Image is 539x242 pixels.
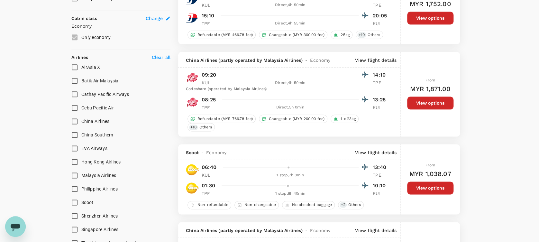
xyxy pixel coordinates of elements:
[187,123,215,131] div: +10Others
[81,146,107,151] span: EVA Airways
[81,132,114,137] span: China Southern
[187,201,231,209] div: Non-refundable
[357,32,366,38] span: + 10
[187,115,256,123] div: Refundable (MYR 766.78 fee)
[373,79,389,86] p: TPE
[373,182,389,190] p: 10:10
[81,159,121,164] span: Hong Kong Airlines
[81,65,100,70] span: AirAsia X
[410,84,451,94] h6: MYR 1,871.00
[5,216,26,237] iframe: Button to launch messaging window
[407,97,453,109] button: View options
[331,115,359,123] div: 1 x 23kg
[331,31,352,39] div: 25kg
[186,149,199,156] span: Scoot
[282,201,335,209] div: No checked baggage
[407,181,453,194] button: View options
[202,2,218,8] p: KUL
[222,2,359,8] div: Direct , 4h 50min
[186,96,199,108] img: CI
[202,12,214,20] p: 15:10
[195,116,255,122] span: Refundable (MYR 766.78 fee)
[373,163,389,171] p: 13:40
[202,163,216,171] p: 06:40
[303,57,310,63] span: -
[202,104,218,111] p: TPE
[289,202,334,208] span: No checked baggage
[303,227,310,234] span: -
[196,125,215,130] span: Others
[81,227,119,232] span: Singapore Airlines
[345,202,363,208] span: Others
[266,116,327,122] span: Changeable (MYR 200.00 fee)
[355,57,397,63] p: View flight details
[195,202,231,208] span: Non-refundable
[222,191,359,197] div: 1 stop , 8h 40min
[259,115,327,123] div: Changeable (MYR 200.00 fee)
[338,32,352,38] span: 25kg
[81,119,110,124] span: China Airlines
[355,227,397,234] p: View flight details
[71,55,88,60] strong: Airlines
[81,92,129,97] span: Cathay Pacific Airways
[199,149,206,156] span: -
[186,181,199,194] img: TR
[409,169,452,179] h6: MYR 1,038.07
[206,149,226,156] span: Economy
[340,202,347,208] span: + 2
[81,186,118,191] span: Philippine Airlines
[373,2,389,8] p: TPE
[71,16,97,21] strong: Cabin class
[81,35,111,40] span: Only economy
[152,54,170,60] p: Clear all
[425,163,435,167] span: From
[186,12,199,24] img: MH
[202,172,218,178] p: KUL
[373,172,389,178] p: TPE
[373,20,389,27] p: KUL
[338,116,358,122] span: 1 x 23kg
[338,201,364,209] div: +2Others
[407,12,453,24] button: View options
[266,32,327,38] span: Changeable (MYR 300.00 fee)
[186,227,303,234] span: China Airlines (partly operated by Malaysia Airlines)
[71,23,170,29] p: Economy
[373,190,389,197] p: KUL
[234,201,279,209] div: Non-changeable
[202,71,216,79] p: 09:20
[81,213,118,219] span: Shenzhen Airlines
[222,20,359,27] div: Direct , 4h 55min
[222,80,359,86] div: Direct , 4h 50min
[222,104,359,111] div: Direct , 5h 0min
[186,71,199,84] img: CI
[425,78,435,82] span: From
[373,12,389,20] p: 20:05
[365,32,383,38] span: Others
[81,173,116,178] span: Malaysia Airlines
[186,163,199,176] img: TR
[202,182,215,190] p: 01:30
[310,57,330,63] span: Economy
[373,71,389,79] p: 14:10
[81,200,93,205] span: Scoot
[222,172,359,179] div: 1 stop , 7h 0min
[259,31,327,39] div: Changeable (MYR 300.00 fee)
[189,125,198,130] span: + 10
[202,79,218,86] p: KUL
[355,149,397,156] p: View flight details
[202,96,216,104] p: 08:25
[195,32,255,38] span: Refundable (MYR 466.78 fee)
[202,20,218,27] p: TPE
[202,190,218,197] p: TPE
[186,57,303,63] span: China Airlines (partly operated by Malaysia Airlines)
[373,104,389,111] p: KUL
[186,86,389,92] div: Codeshare (operated by Malaysia Airlines)
[242,202,279,208] span: Non-changeable
[310,227,330,234] span: Economy
[81,105,114,110] span: Cebu Pacific Air
[81,78,119,83] span: Batik Air Malaysia
[146,15,163,22] span: Change
[356,31,383,39] div: +10Others
[187,31,256,39] div: Refundable (MYR 466.78 fee)
[373,96,389,104] p: 13:25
